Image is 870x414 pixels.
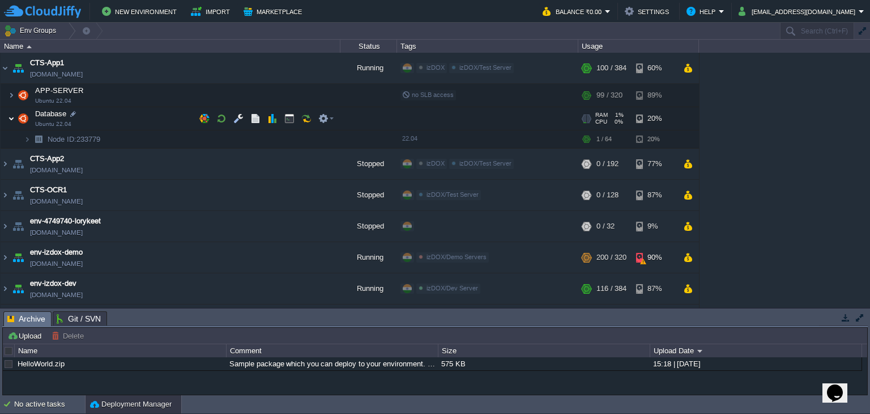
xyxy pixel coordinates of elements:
div: 0 / 192 [596,149,619,179]
div: 15:18 | [DATE] [650,357,861,370]
span: no SLB access [402,91,454,98]
span: izDOX/Test Server [459,160,511,167]
button: Env Groups [4,23,60,39]
button: [EMAIL_ADDRESS][DOMAIN_NAME] [739,5,859,18]
div: 200 / 320 [596,242,626,273]
div: Status [341,40,396,53]
div: 0 / 32 [596,211,615,242]
div: 89% [636,84,673,107]
a: Node ID:233779 [46,134,102,144]
img: AMDAwAAAACH5BAEAAAAALAAAAAABAAEAAAICRAEAOw== [31,130,46,148]
div: Comment [227,344,438,357]
div: No active tasks [14,395,85,413]
span: 1% [612,112,624,119]
div: Size [439,344,650,357]
div: 68 / 208 [596,305,622,335]
span: izDOX/Dev Server [427,285,478,292]
img: AMDAwAAAACH5BAEAAAAALAAAAAABAAEAAAICRAEAOw== [15,84,31,107]
div: Stopped [340,211,397,242]
img: AMDAwAAAACH5BAEAAAAALAAAAAABAAEAAAICRAEAOw== [15,107,31,130]
div: Sample package which you can deploy to your environment. Feel free to delete and upload a package... [227,357,437,370]
button: Upload [7,331,45,341]
div: Running [340,305,397,335]
a: APP-SERVERUbuntu 22.04 [34,86,85,95]
div: Stopped [340,180,397,210]
span: Node ID: [48,135,76,143]
div: Usage [579,40,698,53]
span: 233779 [46,134,102,144]
span: CTS-App2 [30,153,64,164]
div: 0 / 128 [596,180,619,210]
img: AMDAwAAAACH5BAEAAAAALAAAAAABAAEAAAICRAEAOw== [27,45,32,48]
img: AMDAwAAAACH5BAEAAAAALAAAAAABAAEAAAICRAEAOw== [24,130,31,148]
div: Stopped [340,149,397,179]
span: [DOMAIN_NAME] [30,69,83,80]
a: HelloWorld.zip [18,360,65,368]
a: env-izdox-dev [30,278,76,289]
span: [DOMAIN_NAME] [30,196,83,207]
button: Marketplace [244,5,305,18]
span: APP-SERVER [34,86,85,95]
a: DatabaseUbuntu 22.04 [34,109,68,118]
iframe: chat widget [822,369,859,403]
img: AMDAwAAAACH5BAEAAAAALAAAAAABAAEAAAICRAEAOw== [1,211,10,242]
div: Running [340,53,397,83]
img: AMDAwAAAACH5BAEAAAAALAAAAAABAAEAAAICRAEAOw== [1,180,10,210]
img: CloudJiffy [4,5,81,19]
button: Deployment Manager [90,399,172,410]
span: izDOX/Test Server [427,191,479,198]
div: Upload Date [651,344,862,357]
span: 0% [612,119,623,125]
div: 100 / 384 [596,53,626,83]
div: 1 / 64 [596,130,612,148]
div: Tags [398,40,578,53]
span: RAM [595,112,608,119]
div: Running [340,273,397,304]
span: [DOMAIN_NAME] [30,227,83,238]
button: Settings [625,5,672,18]
div: 87% [636,180,673,210]
img: AMDAwAAAACH5BAEAAAAALAAAAAABAAEAAAICRAEAOw== [8,84,15,107]
span: 22.04 [402,135,417,142]
span: izDOX [427,64,445,71]
span: [DOMAIN_NAME] [30,164,83,176]
div: 20% [636,130,673,148]
img: AMDAwAAAACH5BAEAAAAALAAAAAABAAEAAAICRAEAOw== [8,107,15,130]
span: Ubuntu 22.04 [35,121,71,128]
div: 60% [636,53,673,83]
span: [DOMAIN_NAME] [30,258,83,269]
div: 116 / 384 [596,273,626,304]
button: Import [191,5,233,18]
img: AMDAwAAAACH5BAEAAAAALAAAAAABAAEAAAICRAEAOw== [1,149,10,179]
div: Name [15,344,226,357]
span: izDOX/Demo Servers [427,254,487,260]
div: Running [340,242,397,273]
span: izDOX [427,160,445,167]
img: AMDAwAAAACH5BAEAAAAALAAAAAABAAEAAAICRAEAOw== [10,53,26,83]
img: AMDAwAAAACH5BAEAAAAALAAAAAABAAEAAAICRAEAOw== [10,211,26,242]
button: Delete [52,331,87,341]
span: Archive [7,312,45,326]
button: Balance ₹0.00 [543,5,605,18]
div: 78% [636,305,673,335]
div: 9% [636,211,673,242]
a: env-izdox-demo [30,247,83,258]
button: New Environment [102,5,180,18]
span: Git / SVN [57,312,101,326]
img: AMDAwAAAACH5BAEAAAAALAAAAAABAAEAAAICRAEAOw== [10,242,26,273]
img: AMDAwAAAACH5BAEAAAAALAAAAAABAAEAAAICRAEAOw== [1,305,10,335]
img: AMDAwAAAACH5BAEAAAAALAAAAAABAAEAAAICRAEAOw== [10,180,26,210]
span: CTS-OCR1 [30,184,67,196]
span: Ubuntu 22.04 [35,98,71,104]
div: 87% [636,273,673,304]
span: CPU [595,119,607,125]
div: 20% [636,107,673,130]
img: AMDAwAAAACH5BAEAAAAALAAAAAABAAEAAAICRAEAOw== [10,149,26,179]
a: CTS-App1 [30,57,64,69]
div: Name [1,40,340,53]
img: AMDAwAAAACH5BAEAAAAALAAAAAABAAEAAAICRAEAOw== [10,305,26,335]
span: izDOX/Test Server [459,64,511,71]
